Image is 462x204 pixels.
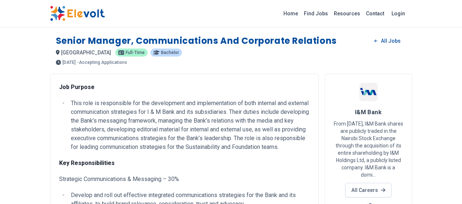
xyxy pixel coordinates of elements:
span: [GEOGRAPHIC_DATA] [61,50,111,55]
p: From [DATE], I&M Bank shares are publicly traded in the Nairobi Stock Exchange through the acquis... [334,120,403,178]
a: Login [387,6,409,21]
a: Resources [331,8,363,19]
h1: Senior Manager, Communications and Corporate Relations [56,35,337,47]
p: - Accepting Applications [77,60,127,65]
img: Elevolt [50,6,105,21]
a: Home [280,8,301,19]
strong: Key Responsibilities [59,159,115,166]
img: I&M Bank [359,83,378,101]
strong: Job Purpose [59,84,95,91]
span: Bachelor [161,50,179,55]
a: Find Jobs [301,8,331,19]
a: All Careers [345,183,392,197]
span: [DATE] [62,60,76,65]
li: This role is responsible for the development and implementation of both internal and external com... [69,99,310,151]
a: All Jobs [369,35,406,46]
p: Strategic Communications & Messaging – 30% [59,175,310,184]
a: Contact [363,8,387,19]
span: Full-time [126,50,145,55]
span: I&M Bank [355,109,382,116]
